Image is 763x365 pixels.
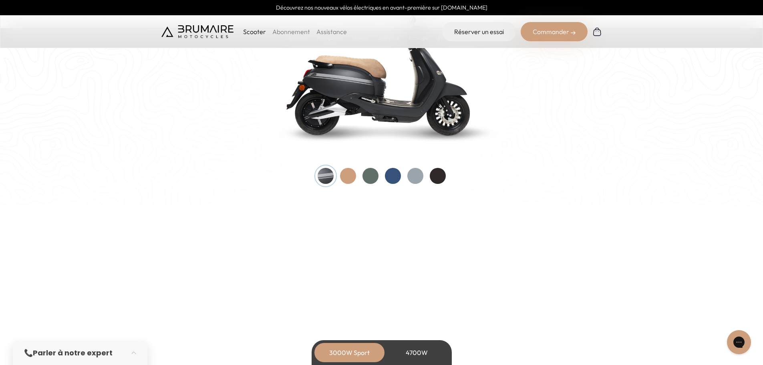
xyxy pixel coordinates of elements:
[592,27,602,36] img: Panier
[243,27,266,36] p: Scooter
[272,28,310,36] a: Abonnement
[571,30,576,35] img: right-arrow-2.png
[723,327,755,357] iframe: Gorgias live chat messenger
[521,22,588,41] div: Commander
[161,25,234,38] img: Brumaire Motocycles
[316,28,347,36] a: Assistance
[318,343,382,362] div: 3000W Sport
[385,343,449,362] div: 4700W
[442,22,516,41] a: Réserver un essai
